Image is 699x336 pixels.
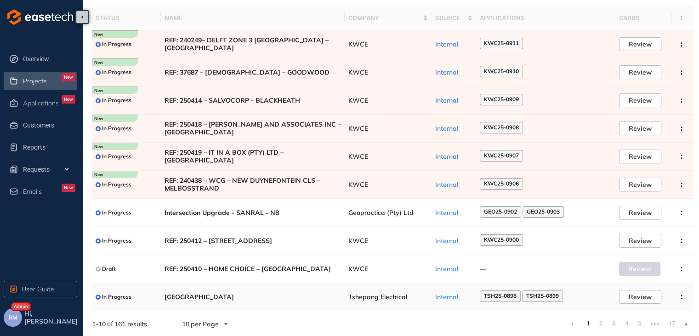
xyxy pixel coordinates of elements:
[165,265,341,273] span: REF: 250410 – HOME CHOICE – [GEOGRAPHIC_DATA]
[92,320,106,328] strong: 1 - 10
[666,317,675,331] li: 17
[484,209,517,215] span: GEO25-0902
[629,208,652,218] span: Review
[102,97,131,104] span: In Progress
[435,125,472,133] div: Internal
[635,317,644,330] a: 5
[348,237,428,245] span: KWCE
[348,209,428,217] span: Geopractica (Pty) Ltd
[102,153,131,160] span: In Progress
[348,125,428,133] span: KWCE
[435,13,466,23] span: Source
[527,209,560,215] span: GEO25-0903
[629,95,652,105] span: Review
[484,152,519,159] span: KWC25-0907
[345,6,432,30] th: Company
[165,97,341,104] span: REF: 250414 – SALVOCORP - BLACKHEATH
[629,67,652,77] span: Review
[4,308,22,327] button: BM
[484,180,519,187] span: KWC25-0906
[102,294,131,300] span: In Progress
[484,96,519,103] span: KWC25-0909
[165,36,341,52] span: REF: 240249– DELFT ZONE 3 [GEOGRAPHIC_DATA] – [GEOGRAPHIC_DATA]
[7,9,73,25] img: logo
[619,206,661,220] button: Review
[648,317,662,331] li: Next 5 Pages
[348,97,428,104] span: KWCE
[435,181,472,189] div: Internal
[609,317,618,331] li: 3
[484,40,519,46] span: KWC25-0911
[9,314,17,321] span: BM
[102,125,131,132] span: In Progress
[23,138,75,156] span: Reports
[629,123,652,133] span: Review
[62,73,75,81] div: New
[348,293,428,301] span: Tshepang Electrical
[480,265,486,273] span: —
[23,160,75,179] span: Requests
[435,209,472,217] div: Internal
[348,181,428,189] span: KWCE
[4,281,77,297] button: User Guide
[102,238,131,244] span: In Progress
[102,266,116,272] span: Draft
[619,234,661,248] button: Review
[484,237,519,243] span: KWC25-0900
[435,69,472,76] div: Internal
[348,265,428,273] span: KWCE
[102,181,131,188] span: In Progress
[629,180,652,190] span: Review
[165,177,341,192] span: REF: 240438 – WCG – NEW DUYNEFONTEIN CLS – MELBOSSTRAND
[23,99,59,107] span: Applications
[619,93,661,107] button: Review
[609,317,618,330] a: 3
[23,77,47,85] span: Projects
[23,188,42,196] span: Emails
[102,209,131,216] span: In Progress
[596,317,605,331] li: 2
[619,37,661,51] button: Review
[435,153,472,161] div: Internal
[666,317,675,330] a: 17
[619,178,661,191] button: Review
[348,13,421,23] span: Company
[484,68,519,75] span: KWC25-0910
[435,293,472,301] div: Internal
[165,237,341,245] span: REF: 250412 – [STREET_ADDRESS]
[77,319,162,329] div: of
[583,317,592,330] a: 1
[635,317,644,331] li: 5
[348,41,428,48] span: KWCE
[476,6,615,30] th: Applications
[619,290,661,304] button: Review
[435,265,472,273] div: Internal
[435,41,472,48] div: Internal
[619,65,661,79] button: Review
[114,320,147,328] span: 161 results
[102,69,131,75] span: In Progress
[92,6,161,30] th: Status
[619,122,661,135] button: Review
[565,317,580,331] li: Previous Page
[348,69,428,76] span: KWCE
[622,317,631,331] li: 4
[629,151,652,162] span: Review
[583,317,592,331] li: 1
[161,6,345,30] th: Name
[62,95,75,104] div: New
[348,153,428,161] span: KWCE
[648,317,662,331] span: •••
[435,237,472,245] div: Internal
[629,39,652,49] span: Review
[24,310,79,325] span: Hi, [PERSON_NAME]
[615,6,672,30] th: Cards
[23,116,75,134] span: Customers
[596,317,605,330] a: 2
[165,121,341,136] span: REF: 250418 – [PERSON_NAME] AND ASSOCIATES INC – [GEOGRAPHIC_DATA]
[622,317,631,330] a: 4
[435,97,472,104] div: Internal
[679,317,693,331] li: Next Page
[629,292,652,302] span: Review
[165,149,341,164] span: REF: 250419 – IT IN A BOX (PTY) LTD – [GEOGRAPHIC_DATA]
